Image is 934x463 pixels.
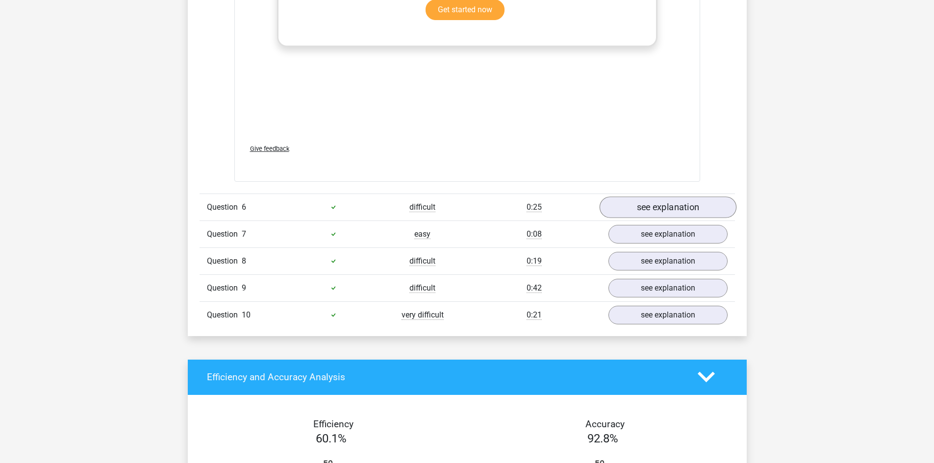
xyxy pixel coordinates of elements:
[527,202,542,212] span: 0:25
[527,283,542,293] span: 0:42
[242,202,246,212] span: 6
[207,201,242,213] span: Question
[527,256,542,266] span: 0:19
[409,283,435,293] span: difficult
[242,256,246,266] span: 8
[250,145,289,152] span: Give feedback
[242,310,251,319] span: 10
[527,229,542,239] span: 0:08
[599,196,736,218] a: see explanation
[402,310,444,320] span: very difficult
[409,202,435,212] span: difficult
[207,255,242,267] span: Question
[207,418,460,430] h4: Efficiency
[207,371,683,383] h4: Efficiency and Accuracy Analysis
[207,282,242,294] span: Question
[527,310,542,320] span: 0:21
[608,225,728,244] a: see explanation
[608,252,728,270] a: see explanation
[242,229,246,239] span: 7
[608,279,728,297] a: see explanation
[479,418,732,430] h4: Accuracy
[207,228,242,240] span: Question
[587,432,618,445] span: 92.8%
[242,283,246,292] span: 9
[316,432,347,445] span: 60.1%
[414,229,430,239] span: easy
[608,306,728,324] a: see explanation
[409,256,435,266] span: difficult
[207,309,242,321] span: Question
